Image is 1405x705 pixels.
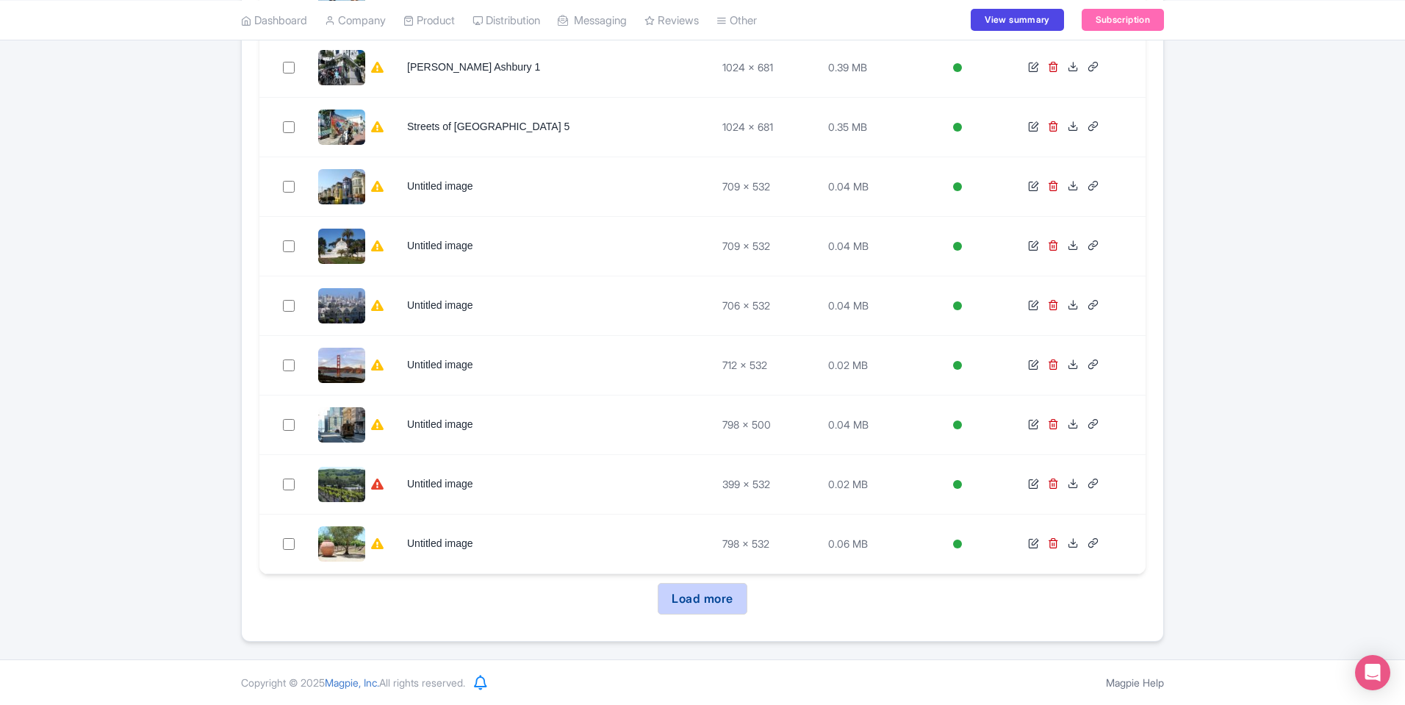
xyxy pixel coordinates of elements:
div: 798 × 500 [722,417,771,432]
div: 1024 × 681 [722,60,773,75]
span: Magpie, Inc. [325,676,379,689]
div: 798 × 532 [722,536,769,551]
div: 0.06 MB [828,536,868,551]
div: 706 × 532 [722,298,770,313]
img: 712x532px 0.02 MB [318,348,365,383]
img: 709x532px 0.04 MB [318,229,365,264]
div: 0.02 MB [828,357,868,373]
img: 706x532px 0.04 MB [318,288,365,323]
a: Magpie Help [1106,676,1164,689]
div: 0.39 MB [828,60,867,75]
img: 798x500px 0.04 MB [318,407,365,443]
div: 712 × 532 [722,357,767,373]
img: 1024x681px 0.35 MB [318,110,365,145]
div: 0.04 MB [828,417,869,432]
div: 0.04 MB [828,298,869,313]
div: 1024 × 681 [722,119,773,135]
div: 399 × 532 [722,476,770,492]
img: 399x532px 0.02 MB [318,467,365,502]
div: 709 × 532 [722,179,770,194]
div: 0.04 MB [828,179,869,194]
img: 709x532px 0.04 MB [318,169,365,204]
div: Open Intercom Messenger [1355,655,1390,690]
a: View summary [971,9,1063,31]
div: 0.02 MB [828,476,868,492]
a: Load more [658,583,747,615]
img: 1024x681px 0.39 MB [318,50,365,85]
div: 0.04 MB [828,238,869,254]
a: Subscription [1082,9,1164,31]
div: 0.35 MB [828,119,867,135]
img: 798x532px 0.06 MB [318,526,365,562]
div: 709 × 532 [722,238,770,254]
div: Copyright © 2025 All rights reserved. [232,675,474,690]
